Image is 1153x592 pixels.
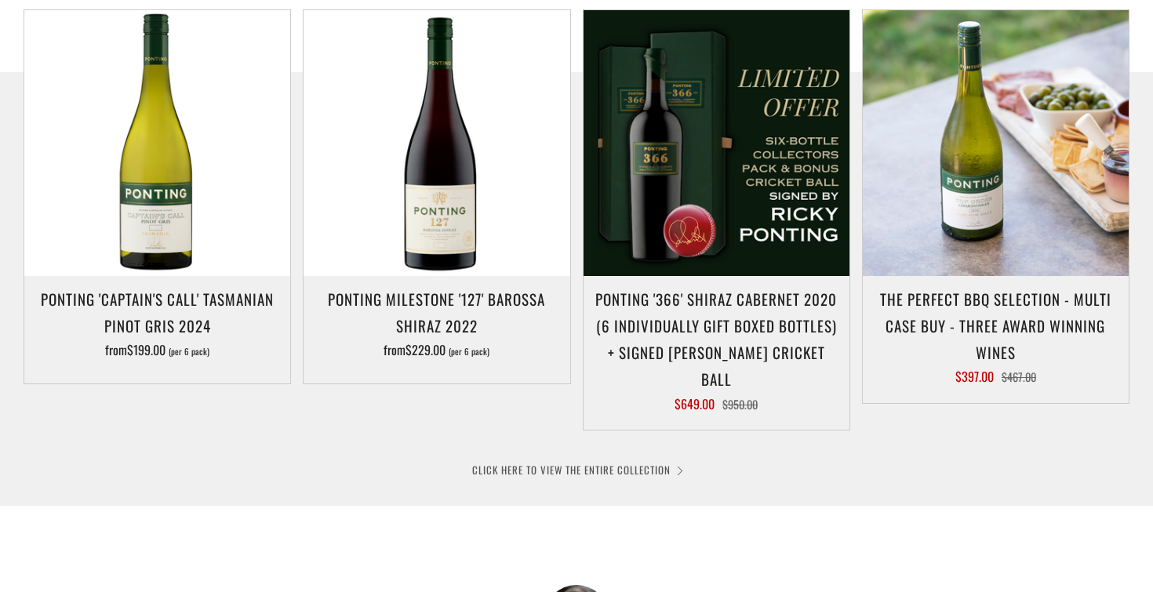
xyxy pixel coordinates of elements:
[311,285,562,339] h3: Ponting Milestone '127' Barossa Shiraz 2022
[384,340,489,359] span: from
[472,462,681,478] a: CLICK HERE TO VIEW THE ENTIRE COLLECTION
[871,285,1121,366] h3: The perfect BBQ selection - MULTI CASE BUY - Three award winning wines
[169,347,209,356] span: (per 6 pack)
[406,340,446,359] span: $229.00
[105,340,209,359] span: from
[24,285,290,364] a: Ponting 'Captain's Call' Tasmanian Pinot Gris 2024 from$199.00 (per 6 pack)
[304,285,569,364] a: Ponting Milestone '127' Barossa Shiraz 2022 from$229.00 (per 6 pack)
[955,367,994,386] span: $397.00
[1002,369,1036,385] span: $467.00
[127,340,165,359] span: $199.00
[449,347,489,356] span: (per 6 pack)
[863,285,1129,383] a: The perfect BBQ selection - MULTI CASE BUY - Three award winning wines $397.00 $467.00
[675,394,715,413] span: $649.00
[584,285,849,410] a: Ponting '366' Shiraz Cabernet 2020 (6 individually gift boxed bottles) + SIGNED [PERSON_NAME] CRI...
[591,285,842,393] h3: Ponting '366' Shiraz Cabernet 2020 (6 individually gift boxed bottles) + SIGNED [PERSON_NAME] CRI...
[722,396,758,412] span: $950.00
[32,285,282,339] h3: Ponting 'Captain's Call' Tasmanian Pinot Gris 2024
